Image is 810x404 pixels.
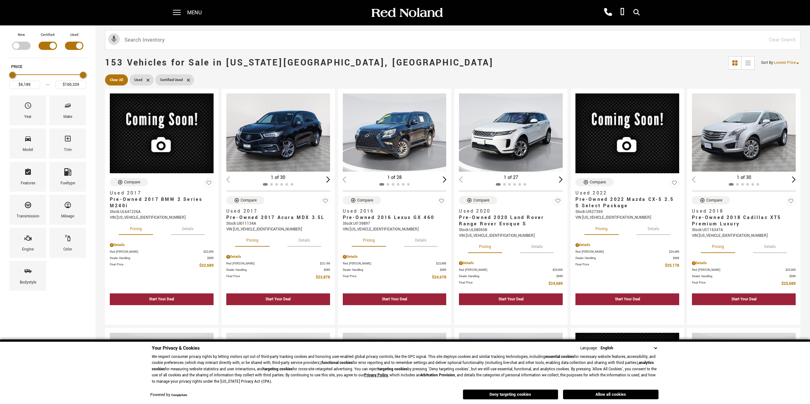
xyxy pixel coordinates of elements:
button: Compare Vehicle [226,196,264,204]
div: undefined - Pre-Owned 2017 Acura MDX 3.5L With Navigation & AWD [226,307,330,318]
div: Powered by [150,393,187,397]
button: details tab [287,232,321,246]
span: Dealer Handling [575,256,673,261]
p: We respect consumer privacy rights by letting visitors opt out of third-party tracking cookies an... [152,354,659,385]
span: Used 2017 [110,190,209,196]
div: Trim [64,147,72,154]
div: Transmission [17,213,39,220]
div: MileageMileage [49,195,86,225]
svg: Click to toggle on voice search [108,33,120,45]
span: Dealer Handling [110,256,207,261]
button: Compare Vehicle [343,196,381,204]
span: Trim [64,133,72,147]
span: Pre-Owned 2018 Cadillac XT5 Premium Luxury [692,215,791,227]
span: Red [PERSON_NAME] [575,250,669,254]
button: details tab [637,221,670,235]
span: Final Price [692,280,781,287]
div: TransmissionTransmission [10,195,46,225]
span: Your Privacy & Cookies [152,345,200,352]
div: undefined - Pre-Owned 2020 Land Rover Range Rover Evoque S With Navigation & AWD [459,307,563,318]
div: Maximum Price [80,72,86,78]
span: $24,678 [432,274,446,281]
div: Start Your Deal [692,293,796,305]
a: Final Price $23,878 [226,274,330,281]
div: Language: [580,346,598,350]
div: 1 of 30 [226,174,330,181]
span: Dealer Handling [459,274,556,279]
button: pricing tab [468,239,502,253]
div: undefined - Pre-Owned 2022 Mazda CX-5 2.5 S Select Package With Navigation & AWD [575,307,679,318]
span: Color [64,233,72,246]
button: details tab [404,232,438,246]
span: Lowest Price [774,60,796,65]
button: pricing tab [119,221,153,235]
a: Final Price $25,689 [692,280,796,287]
div: Stock : UI527369 [575,209,679,215]
img: 2017 BMW 2 Series M240i [110,93,214,173]
div: Pricing Details - Pre-Owned 2016 Lexus GX 460 With Navigation & 4WD [343,254,447,260]
div: EngineEngine [10,228,46,258]
div: Make [63,113,72,120]
div: Minimum Price [9,72,16,78]
span: $25,178 [665,262,679,269]
span: Bodystyle [24,266,32,279]
img: 2018 Cadillac XT5 Premium Luxury 1 [692,93,796,172]
span: Used 2016 [343,208,442,215]
div: Compare [357,197,373,203]
button: Save Vehicle [670,178,679,190]
strong: essential cookies [545,354,574,359]
span: Used [134,76,142,84]
a: Final Price $25,178 [575,262,679,269]
a: Red [PERSON_NAME] $24,489 [575,250,679,254]
img: Red Noland Auto Group [370,7,443,18]
a: Dealer Handling $689 [575,256,679,261]
div: Stock : UL641226A [110,209,214,215]
div: Start Your Deal [615,297,640,302]
div: Start Your Deal [498,297,524,302]
span: $689 [556,274,563,279]
span: Pre-Owned 2017 Acura MDX 3.5L [226,215,325,221]
label: New [18,32,25,38]
div: Start Your Deal [343,293,447,305]
div: MakeMake [49,95,86,125]
a: Used 2022Pre-Owned 2022 Mazda CX-5 2.5 S Select Package [575,190,679,209]
span: Model [24,133,32,147]
strong: functional cookies [321,360,353,366]
span: $24,689 [548,280,563,287]
span: $22,689 [199,262,214,269]
span: $689 [789,274,796,279]
button: Save Vehicle [553,196,563,209]
div: ModelModel [10,128,46,158]
div: Year [24,113,32,120]
button: details tab [753,239,787,253]
button: Allow all cookies [563,390,659,399]
button: pricing tab [352,232,386,246]
div: Stock : UI011134A [226,221,330,227]
input: Search Inventory [105,30,800,50]
button: pricing tab [584,221,619,235]
div: Stock : UL080658 [459,227,563,233]
a: Dealer Handling $689 [459,274,563,279]
a: Used 2017Pre-Owned 2017 BMW 2 Series M240i [110,190,214,209]
a: Dealer Handling $689 [343,268,447,272]
a: Used 2016Pre-Owned 2016 Lexus GX 460 [343,208,447,221]
div: Compare [590,179,606,185]
img: 2020 Land Rover Range Rover Evoque S 1 [459,93,563,172]
a: Used 2017Pre-Owned 2017 Acura MDX 3.5L [226,208,330,221]
div: Pricing Details - Pre-Owned 2018 Cadillac XT5 Premium Luxury With Navigation & AWD [692,260,796,266]
div: Next slide [443,176,447,182]
div: Start Your Deal [110,293,214,305]
button: Save Vehicle [320,196,330,209]
span: Dealer Handling [226,268,324,272]
div: FeaturesFeatures [10,162,46,192]
div: Engine [22,246,34,253]
label: Certified [41,32,54,38]
span: Used 2022 [575,190,674,196]
span: Used 2018 [692,208,791,215]
span: 153 Vehicles for Sale in [US_STATE][GEOGRAPHIC_DATA], [GEOGRAPHIC_DATA] [105,57,494,69]
button: details tab [520,239,554,253]
div: Start Your Deal [731,297,757,302]
div: Compare [706,197,722,203]
button: pricing tab [235,232,270,246]
div: 1 / 2 [459,93,563,172]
